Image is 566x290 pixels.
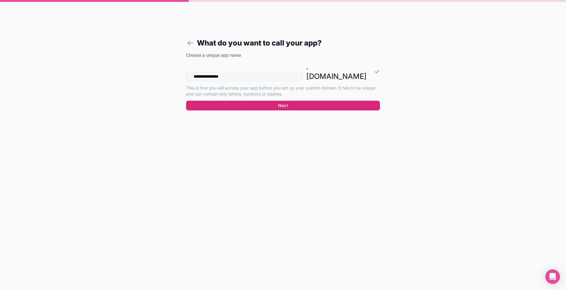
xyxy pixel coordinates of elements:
button: Next [186,101,380,110]
label: Choose a unique app name [186,52,241,58]
p: This is how you will access your app before you set up your custom domain. It has to be unique an... [186,85,380,97]
h1: What do you want to call your app? [186,38,380,49]
p: . [DOMAIN_NAME] [306,62,367,81]
div: Open Intercom Messenger [545,269,560,284]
